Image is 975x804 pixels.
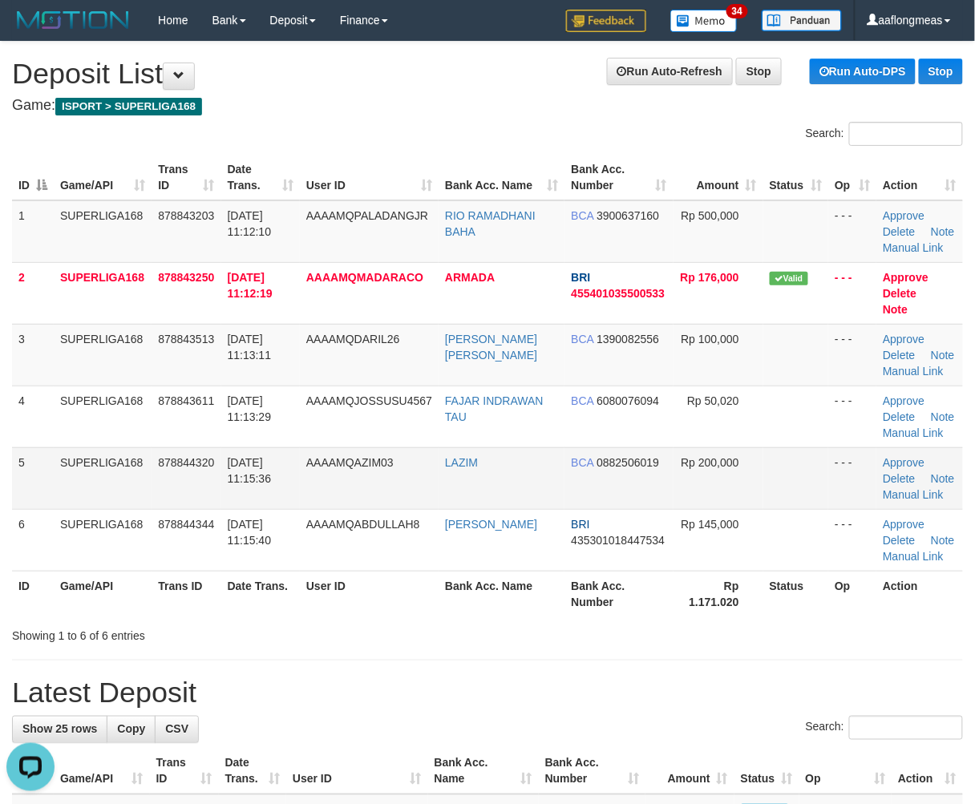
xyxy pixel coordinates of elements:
a: Manual Link [883,426,944,439]
img: MOTION_logo.png [12,8,134,32]
span: [DATE] 11:15:40 [228,518,272,547]
a: Manual Link [883,550,944,563]
span: Copy 1390082556 to clipboard [597,333,659,345]
span: AAAAMQMADARACO [306,271,423,284]
span: Copy 6080076094 to clipboard [597,394,659,407]
a: Approve [883,456,924,469]
th: Bank Acc. Number: activate to sort column ascending [564,155,673,200]
a: LAZIM [445,456,478,469]
th: ID: activate to sort column descending [12,155,54,200]
a: [PERSON_NAME] [445,518,537,531]
span: [DATE] 11:12:10 [228,209,272,238]
th: Status: activate to sort column ascending [763,155,828,200]
div: Showing 1 to 6 of 6 entries [12,621,394,644]
th: Action: activate to sort column ascending [876,155,963,200]
h1: Latest Deposit [12,677,963,709]
span: Copy 435301018447534 to clipboard [571,534,665,547]
a: Note [931,472,955,485]
a: Run Auto-DPS [810,59,916,84]
span: [DATE] 11:12:19 [228,271,273,300]
span: CSV [165,723,188,736]
span: Rp 500,000 [681,209,738,222]
span: Rp 50,020 [687,394,739,407]
input: Search: [849,716,963,740]
th: Op [828,571,876,616]
a: [PERSON_NAME] [PERSON_NAME] [445,333,537,362]
th: Bank Acc. Name: activate to sort column ascending [428,749,539,794]
a: Approve [883,518,924,531]
img: Feedback.jpg [566,10,646,32]
span: AAAAMQDARIL26 [306,333,400,345]
a: Show 25 rows [12,716,107,743]
a: Manual Link [883,488,944,501]
th: Rp 1.171.020 [674,571,763,616]
span: [DATE] 11:13:11 [228,333,272,362]
a: Note [883,303,908,316]
input: Search: [849,122,963,146]
span: ISPORT > SUPERLIGA168 [55,98,202,115]
a: Note [931,534,955,547]
td: - - - [828,509,876,571]
span: [DATE] 11:15:36 [228,456,272,485]
th: Amount: activate to sort column ascending [674,155,763,200]
span: Rp 176,000 [681,271,739,284]
th: Status: activate to sort column ascending [734,749,799,794]
span: Copy 455401035500533 to clipboard [571,287,665,300]
a: FAJAR INDRAWAN TAU [445,394,544,423]
th: Game/API [54,571,152,616]
td: 1 [12,200,54,263]
span: Copy [117,723,145,736]
a: Delete [883,410,915,423]
th: Status [763,571,828,616]
span: 34 [726,4,748,18]
td: 6 [12,509,54,571]
th: Date Trans. [221,571,300,616]
h1: Deposit List [12,58,963,90]
td: 5 [12,447,54,509]
th: Game/API: activate to sort column ascending [54,155,152,200]
td: - - - [828,324,876,386]
img: panduan.png [762,10,842,31]
th: Game/API: activate to sort column ascending [54,749,150,794]
img: Button%20Memo.svg [670,10,738,32]
span: Copy 3900637160 to clipboard [597,209,659,222]
td: 2 [12,262,54,324]
th: User ID: activate to sort column ascending [286,749,428,794]
a: CSV [155,716,199,743]
span: 878843611 [158,394,214,407]
span: Valid transaction [770,272,808,285]
a: Approve [883,333,924,345]
th: Op: activate to sort column ascending [799,749,892,794]
td: SUPERLIGA168 [54,324,152,386]
a: Approve [883,394,924,407]
a: Copy [107,716,156,743]
a: Stop [919,59,963,84]
a: ARMADA [445,271,495,284]
h4: Game: [12,98,963,114]
span: BCA [571,456,593,469]
th: Trans ID: activate to sort column ascending [152,155,220,200]
th: User ID [300,571,439,616]
th: Trans ID [152,571,220,616]
span: 878843250 [158,271,214,284]
a: Note [931,410,955,423]
th: ID [12,571,54,616]
span: Rp 145,000 [681,518,738,531]
a: Manual Link [883,365,944,378]
a: Stop [736,58,782,85]
td: SUPERLIGA168 [54,386,152,447]
span: BRI [571,271,590,284]
span: Show 25 rows [22,723,97,736]
td: SUPERLIGA168 [54,200,152,263]
span: Rp 200,000 [681,456,738,469]
th: Bank Acc. Number [564,571,673,616]
span: BCA [571,394,593,407]
td: - - - [828,200,876,263]
span: [DATE] 11:13:29 [228,394,272,423]
th: Action [876,571,963,616]
span: Copy 0882506019 to clipboard [597,456,659,469]
a: Manual Link [883,241,944,254]
button: Open LiveChat chat widget [6,6,55,55]
th: Bank Acc. Name: activate to sort column ascending [439,155,564,200]
a: Approve [883,271,928,284]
